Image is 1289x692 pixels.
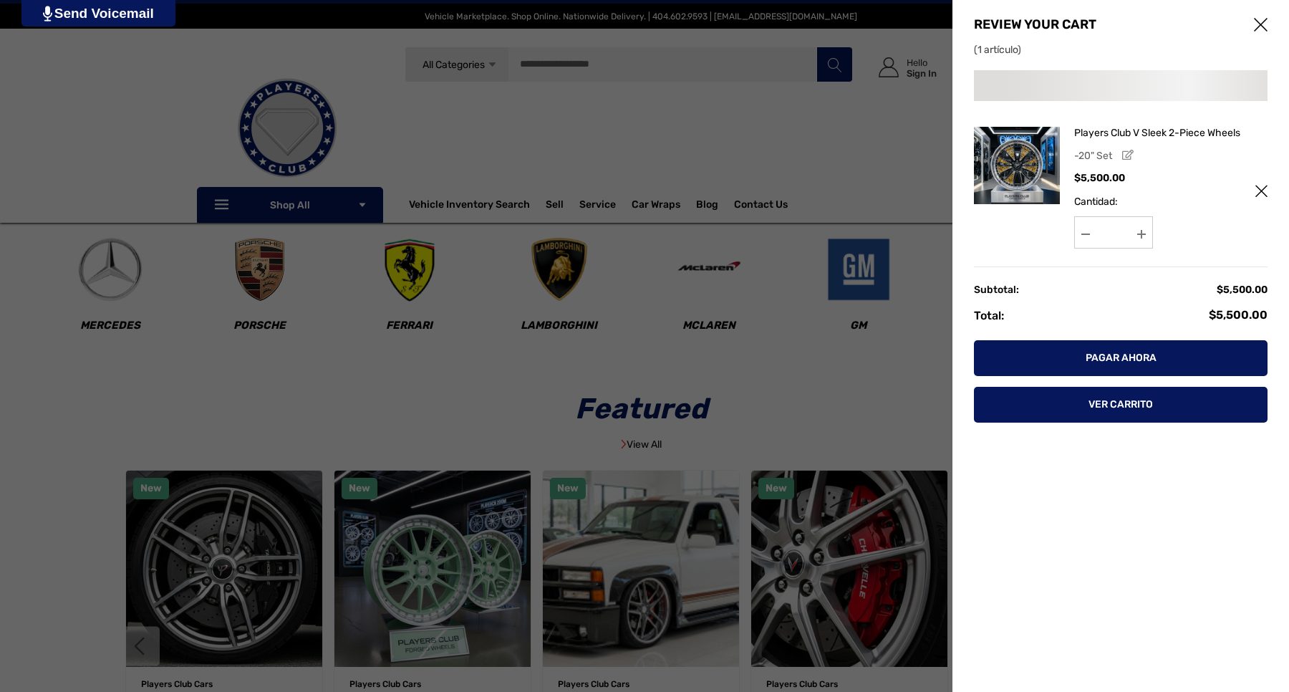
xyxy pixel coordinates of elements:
[974,387,1268,423] a: Ver carrito
[1209,308,1268,322] span: $5,500.00
[974,282,1060,299] div: Subtotal:
[1060,282,1268,299] div: $5,500.00
[1074,193,1212,211] label: Cantidad:
[1254,18,1268,32] svg: Cerrar
[974,16,1268,34] span: Review Your Cart
[1074,172,1125,184] span: $5,500.00
[974,307,1060,325] div: Total:
[1074,127,1240,139] span: Players Club V Sleek 2-Piece Wheels
[1074,149,1112,163] span: -
[43,6,52,21] img: PjwhLS0gR2VuZXJhdG9yOiBHcmF2aXQuaW8gLS0+PHN2ZyB4bWxucz0iaHR0cDovL3d3dy53My5vcmcvMjAwMC9zdmciIHhtb...
[1255,167,1268,216] button: Eliminar artículo del carrito
[974,44,1021,56] span: (1 artículo)
[974,127,1060,204] img: Players Club V Sleek 2-Piece Wheels
[1078,150,1112,162] span: 20" Set
[974,340,1268,376] a: Pagar ahora
[1074,126,1268,140] a: Players Club V Sleek 2-Piece Wheels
